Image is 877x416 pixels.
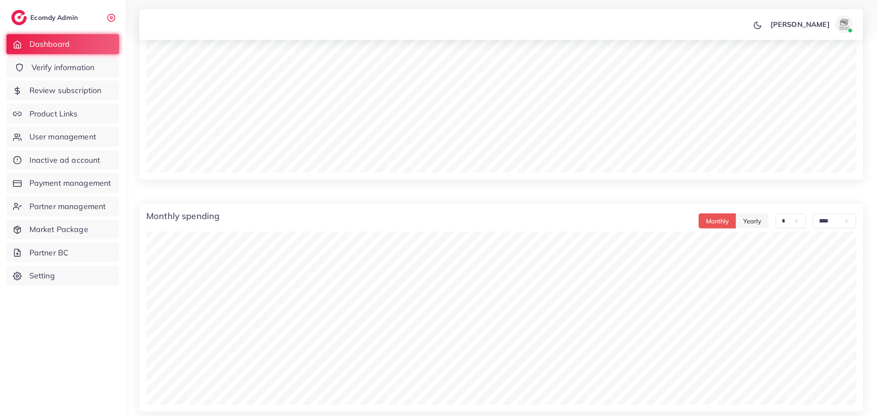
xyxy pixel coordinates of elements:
a: [PERSON_NAME]avatar [766,16,856,33]
a: Payment management [6,173,119,193]
span: Payment management [29,177,111,189]
span: Partner management [29,201,106,212]
span: Dashboard [29,39,70,50]
a: logoEcomdy Admin [11,10,80,25]
h4: Monthly spending [146,211,220,221]
span: Market Package [29,224,88,235]
a: Inactive ad account [6,150,119,170]
a: Partner management [6,197,119,216]
a: Partner BC [6,243,119,263]
a: User management [6,127,119,147]
span: Product Links [29,108,78,119]
img: avatar [835,16,853,33]
button: Monthly [699,213,736,229]
a: Dashboard [6,34,119,54]
a: Product Links [6,104,119,124]
span: Review subscription [29,85,102,96]
a: Verify information [6,58,119,77]
a: Review subscription [6,81,119,100]
span: Partner BC [29,247,69,258]
span: Inactive ad account [29,155,100,166]
span: User management [29,131,96,142]
button: Yearly [736,213,769,229]
img: logo [11,10,27,25]
h2: Ecomdy Admin [30,13,80,22]
span: Setting [29,270,55,281]
a: Market Package [6,219,119,239]
a: Setting [6,266,119,286]
span: Verify information [32,62,95,73]
p: [PERSON_NAME] [771,19,830,29]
